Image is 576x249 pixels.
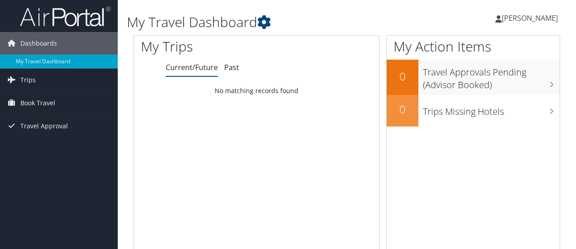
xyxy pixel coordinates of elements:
h3: Trips Missing Hotels [423,101,560,118]
h2: 0 [387,102,418,117]
h2: 0 [387,69,418,84]
span: [PERSON_NAME] [502,13,558,23]
td: No matching records found [134,83,379,99]
a: [PERSON_NAME] [495,5,567,32]
img: airportal-logo.png [20,6,110,27]
span: Trips [20,69,36,91]
a: 0Trips Missing Hotels [387,95,560,127]
a: 0Travel Approvals Pending (Advisor Booked) [387,60,560,94]
span: Dashboards [20,32,57,55]
span: Book Travel [20,92,55,114]
h3: Travel Approvals Pending (Advisor Booked) [423,61,560,91]
h1: My Travel Dashboard [127,13,420,32]
a: Current/Future [166,62,218,72]
h1: My Action Items [387,37,560,56]
a: Past [224,62,239,72]
span: Travel Approval [20,115,68,137]
h1: My Trips [141,37,270,56]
